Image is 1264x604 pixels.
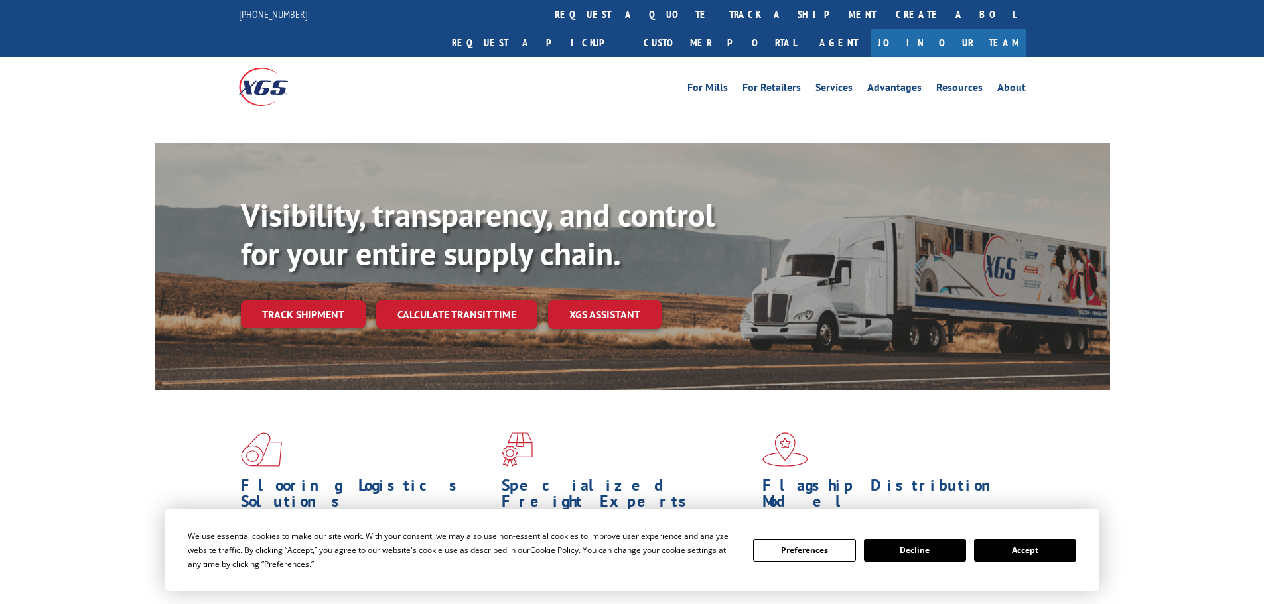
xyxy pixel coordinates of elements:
[502,432,533,467] img: xgs-icon-focused-on-flooring-red
[687,82,728,97] a: For Mills
[241,477,492,516] h1: Flooring Logistics Solutions
[241,194,715,274] b: Visibility, transparency, and control for your entire supply chain.
[867,82,922,97] a: Advantages
[530,544,579,556] span: Cookie Policy
[634,29,806,57] a: Customer Portal
[239,7,308,21] a: [PHONE_NUMBER]
[376,300,537,329] a: Calculate transit time
[871,29,1026,57] a: Join Our Team
[502,477,752,516] h1: Specialized Freight Experts
[762,477,1013,516] h1: Flagship Distribution Model
[806,29,871,57] a: Agent
[264,558,309,570] span: Preferences
[241,432,282,467] img: xgs-icon-total-supply-chain-intelligence-red
[762,432,808,467] img: xgs-icon-flagship-distribution-model-red
[165,509,1099,591] div: Cookie Consent Prompt
[742,82,801,97] a: For Retailers
[548,300,662,329] a: XGS ASSISTANT
[188,529,737,571] div: We use essential cookies to make our site work. With your consent, we may also use non-essential ...
[974,539,1076,562] button: Accept
[997,82,1026,97] a: About
[815,82,853,97] a: Services
[241,300,366,328] a: Track shipment
[936,82,983,97] a: Resources
[864,539,966,562] button: Decline
[753,539,855,562] button: Preferences
[442,29,634,57] a: Request a pickup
